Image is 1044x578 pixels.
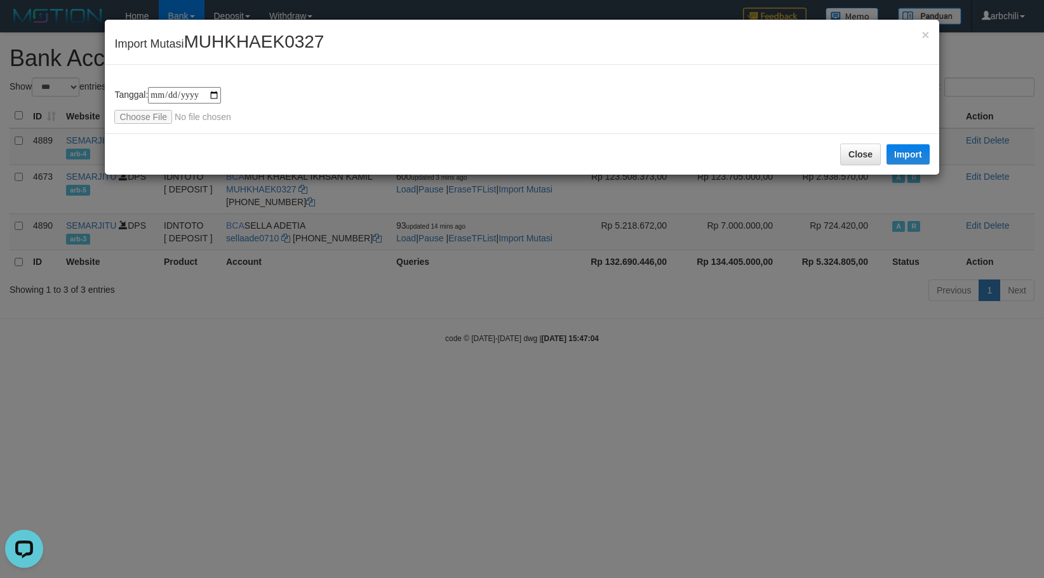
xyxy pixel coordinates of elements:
span: Import Mutasi [114,37,324,50]
span: × [921,27,929,42]
button: Close [840,144,881,165]
button: Import [887,144,930,165]
button: Close [921,28,929,41]
button: Open LiveChat chat widget [5,5,43,43]
div: Tanggal: [114,87,929,124]
span: MUHKHAEK0327 [184,32,324,51]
